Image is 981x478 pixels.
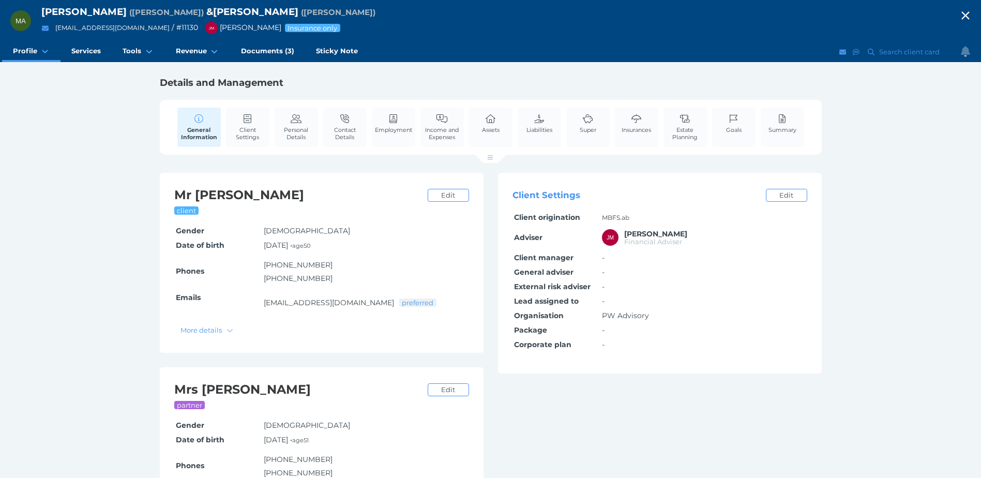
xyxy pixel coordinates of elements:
a: Super [577,108,599,139]
a: [PHONE_NUMBER] [264,454,333,464]
span: & [PERSON_NAME] [206,6,298,18]
a: [PHONE_NUMBER] [264,468,333,477]
span: Client Settings [512,190,580,201]
a: Goals [723,108,744,139]
span: Income and Expenses [423,126,461,141]
span: - [602,282,605,291]
a: Revenue [165,41,230,62]
div: Matthew Abela [10,10,31,31]
h2: Mrs [PERSON_NAME] [174,382,422,398]
span: [PERSON_NAME] [41,6,127,18]
span: Personal Details [277,126,315,141]
a: Services [61,41,112,62]
span: - [602,296,605,306]
span: [DEMOGRAPHIC_DATA] [264,226,350,235]
span: Edit [775,191,797,199]
span: Client manager [514,253,573,262]
a: Edit [766,189,807,202]
span: Package [514,325,547,335]
span: [PERSON_NAME] [200,23,281,32]
span: Date of birth [176,435,224,444]
span: - [602,267,605,277]
span: Employment [375,126,412,133]
span: Lead assigned to [514,296,579,306]
div: Jonathon Martino [602,229,618,246]
span: preferred [401,298,434,307]
a: [PHONE_NUMBER] [264,274,333,283]
div: Jonathon Martino [205,22,218,34]
span: Liabilities [526,126,552,133]
span: Super [580,126,596,133]
a: [PHONE_NUMBER] [264,260,333,270]
span: [DATE] • [264,435,309,444]
a: Profile [2,41,61,62]
span: Preferred name [129,7,204,17]
button: Search client card [863,46,945,58]
a: Income and Expenses [420,108,464,146]
a: Liabilities [524,108,555,139]
small: age 50 [292,242,310,249]
span: General adviser [514,267,573,277]
span: Adviser [514,233,542,242]
span: client [176,206,197,215]
span: partner [176,401,203,409]
button: SMS [851,46,862,58]
a: [EMAIL_ADDRESS][DOMAIN_NAME] [264,298,394,307]
a: Client Settings [226,108,269,146]
small: age 51 [292,437,309,444]
span: Client origination [514,213,580,222]
a: [EMAIL_ADDRESS][DOMAIN_NAME] [55,24,170,32]
a: Assets [479,108,502,139]
span: Gender [176,226,204,235]
span: - [602,325,605,335]
span: Gender [176,421,204,430]
span: Date of birth [176,241,224,250]
span: - [602,340,605,349]
span: More details [176,326,224,334]
span: Goals [726,126,742,133]
span: Client Settings [229,126,267,141]
span: Insurance only [287,24,338,32]
button: Email [39,22,52,35]
span: Insurances [622,126,651,133]
span: External risk adviser [514,282,591,291]
span: - [602,253,605,262]
a: Estate Planning [663,108,707,146]
span: [DEMOGRAPHIC_DATA] [264,421,350,430]
span: Corporate plan [514,340,571,349]
span: Estate Planning [666,126,704,141]
span: JM [607,234,614,241]
span: Sticky Note [316,47,358,55]
span: Search client card [877,48,944,56]
span: Preferred name [301,7,375,17]
span: PW Advisory [602,311,649,320]
span: Phones [176,461,204,470]
span: Organisation [514,311,564,320]
span: [DATE] • [264,241,310,250]
a: Insurances [619,108,654,139]
h2: Mr [PERSON_NAME] [174,187,422,203]
span: Documents (3) [241,47,294,55]
h1: Details and Management [160,77,822,89]
span: Summary [768,126,796,133]
span: Contact Details [326,126,364,141]
span: Edit [436,191,459,199]
span: General Information [180,126,218,141]
span: Services [71,47,101,55]
a: Employment [372,108,415,139]
span: Assets [482,126,500,133]
a: Edit [428,383,469,396]
span: MA [16,17,26,25]
span: / # 11130 [172,23,198,32]
td: MBFS.ab [600,211,807,225]
span: Revenue [176,47,207,55]
a: Documents (3) [230,41,305,62]
span: Profile [13,47,37,55]
span: Edit [436,385,459,394]
span: Emails [176,293,201,302]
a: Edit [428,189,469,202]
span: Jonathon Martino [624,229,687,238]
a: Contact Details [323,108,367,146]
button: More details [176,324,238,337]
span: JM [209,26,215,31]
